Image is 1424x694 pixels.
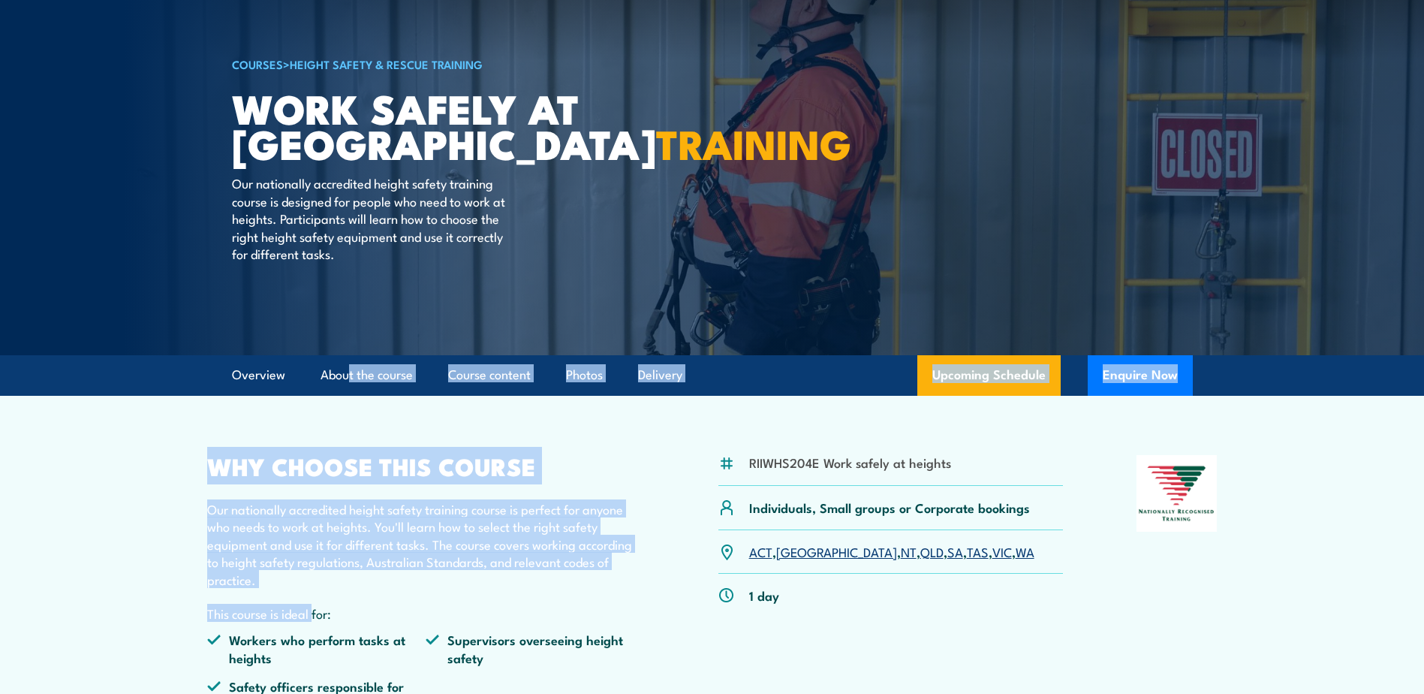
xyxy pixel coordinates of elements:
a: COURSES [232,56,283,72]
a: ACT [749,542,772,560]
li: RIIWHS204E Work safely at heights [749,454,951,471]
li: Workers who perform tasks at heights [207,631,426,666]
a: [GEOGRAPHIC_DATA] [776,542,897,560]
a: Delivery [638,355,682,395]
img: Nationally Recognised Training logo. [1136,455,1218,532]
strong: TRAINING [656,111,851,173]
p: Our nationally accredited height safety training course is designed for people who need to work a... [232,174,506,262]
a: About the course [321,355,413,395]
a: VIC [992,542,1012,560]
h6: > [232,55,603,73]
p: 1 day [749,587,779,604]
p: Our nationally accredited height safety training course is perfect for anyone who needs to work a... [207,500,646,588]
p: Individuals, Small groups or Corporate bookings [749,499,1030,516]
p: This course is ideal for: [207,605,646,622]
h2: WHY CHOOSE THIS COURSE [207,455,646,476]
a: NT [901,542,917,560]
a: QLD [920,542,944,560]
a: Height Safety & Rescue Training [290,56,483,72]
h1: Work Safely at [GEOGRAPHIC_DATA] [232,90,603,160]
a: TAS [967,542,989,560]
p: , , , , , , , [749,543,1034,560]
button: Enquire Now [1088,355,1193,396]
a: Photos [566,355,603,395]
a: Overview [232,355,285,395]
a: SA [947,542,963,560]
a: Course content [448,355,531,395]
a: Upcoming Schedule [917,355,1061,396]
a: WA [1016,542,1034,560]
li: Supervisors overseeing height safety [426,631,645,666]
